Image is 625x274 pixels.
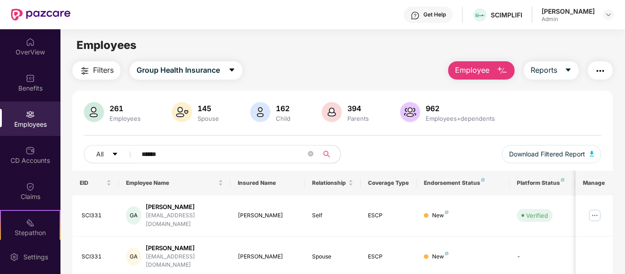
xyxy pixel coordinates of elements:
[524,61,579,80] button: Reportscaret-down
[126,179,216,187] span: Employee Name
[312,253,353,261] div: Spouse
[26,74,35,83] img: svg+xml;base64,PHN2ZyBpZD0iQmVuZWZpdHMiIHhtbG5zPSJodHRwOi8vd3d3LnczLm9yZy8yMDAwL3N2ZyIgd2lkdGg9Ij...
[146,211,223,229] div: [EMAIL_ADDRESS][DOMAIN_NAME]
[424,179,502,187] div: Endorsement Status
[196,104,221,113] div: 145
[79,65,90,76] img: svg+xml;base64,PHN2ZyB4bWxucz0iaHR0cDovL3d3dy53My5vcmcvMjAwMC9zdmciIHdpZHRoPSIyNCIgaGVpZ2h0PSIyNC...
[72,61,121,80] button: Filters
[509,149,585,159] span: Download Filtered Report
[108,115,143,122] div: Employees
[26,38,35,47] img: svg+xml;base64,PHN2ZyBpZD0iSG9tZSIgeG1sbnM9Imh0dHA6Ly93d3cudzMub3JnLzIwMDAvc3ZnIiB3aWR0aD0iMjAiIG...
[305,171,361,195] th: Relationship
[126,206,141,225] div: GA
[345,115,371,122] div: Parents
[561,178,565,182] img: svg+xml;base64,PHN2ZyB4bWxucz0iaHR0cDovL3d3dy53My5vcmcvMjAwMC9zdmciIHdpZHRoPSI4IiBoZWlnaHQ9IjgiIH...
[238,211,298,220] div: [PERSON_NAME]
[526,211,548,220] div: Verified
[250,102,270,122] img: svg+xml;base64,PHN2ZyB4bWxucz0iaHR0cDovL3d3dy53My5vcmcvMjAwMC9zdmciIHhtbG5zOnhsaW5rPSJodHRwOi8vd3...
[108,104,143,113] div: 261
[146,244,223,253] div: [PERSON_NAME]
[274,104,292,113] div: 162
[312,211,353,220] div: Self
[473,12,487,19] img: transparent%20(1).png
[21,253,51,262] div: Settings
[587,208,602,223] img: manageButton
[542,7,595,16] div: [PERSON_NAME]
[84,145,140,163] button: Allcaret-down
[531,64,557,76] span: Reports
[595,65,606,76] img: svg+xml;base64,PHN2ZyB4bWxucz0iaHR0cDovL3d3dy53My5vcmcvMjAwMC9zdmciIHdpZHRoPSIyNCIgaGVpZ2h0PSIyNC...
[481,178,485,182] img: svg+xml;base64,PHN2ZyB4bWxucz0iaHR0cDovL3d3dy53My5vcmcvMjAwMC9zdmciIHdpZHRoPSI4IiBoZWlnaHQ9IjgiIH...
[361,171,417,195] th: Coverage Type
[318,145,341,163] button: search
[345,104,371,113] div: 394
[424,115,497,122] div: Employees+dependents
[137,64,220,76] span: Group Health Insurance
[196,115,221,122] div: Spouse
[112,151,118,158] span: caret-down
[424,104,497,113] div: 962
[77,38,137,52] span: Employees
[491,11,522,19] div: SCIMPLIFI
[542,16,595,23] div: Admin
[423,11,446,18] div: Get Help
[80,179,105,187] span: EID
[11,9,71,21] img: New Pazcare Logo
[432,211,449,220] div: New
[274,115,292,122] div: Child
[82,253,112,261] div: SCI331
[93,64,114,76] span: Filters
[497,65,508,76] img: svg+xml;base64,PHN2ZyB4bWxucz0iaHR0cDovL3d3dy53My5vcmcvMjAwMC9zdmciIHhtbG5zOnhsaW5rPSJodHRwOi8vd3...
[322,102,342,122] img: svg+xml;base64,PHN2ZyB4bWxucz0iaHR0cDovL3d3dy53My5vcmcvMjAwMC9zdmciIHhtbG5zOnhsaW5rPSJodHRwOi8vd3...
[26,182,35,191] img: svg+xml;base64,PHN2ZyBpZD0iQ2xhaW0iIHhtbG5zPSJodHRwOi8vd3d3LnczLm9yZy8yMDAwL3N2ZyIgd2lkdGg9IjIwIi...
[605,11,612,18] img: svg+xml;base64,PHN2ZyBpZD0iRHJvcGRvd24tMzJ4MzIiIHhtbG5zPSJodHRwOi8vd3d3LnczLm9yZy8yMDAwL3N2ZyIgd2...
[517,179,567,187] div: Platform Status
[26,218,35,227] img: svg+xml;base64,PHN2ZyB4bWxucz0iaHR0cDovL3d3dy53My5vcmcvMjAwMC9zdmciIHdpZHRoPSIyMSIgaGVpZ2h0PSIyMC...
[400,102,420,122] img: svg+xml;base64,PHN2ZyB4bWxucz0iaHR0cDovL3d3dy53My5vcmcvMjAwMC9zdmciIHhtbG5zOnhsaW5rPSJodHRwOi8vd3...
[576,171,613,195] th: Manage
[368,211,409,220] div: ESCP
[1,228,60,237] div: Stepathon
[445,252,449,255] img: svg+xml;base64,PHN2ZyB4bWxucz0iaHR0cDovL3d3dy53My5vcmcvMjAwMC9zdmciIHdpZHRoPSI4IiBoZWlnaHQ9IjgiIH...
[84,102,104,122] img: svg+xml;base64,PHN2ZyB4bWxucz0iaHR0cDovL3d3dy53My5vcmcvMjAwMC9zdmciIHhtbG5zOnhsaW5rPSJodHRwOi8vd3...
[228,66,236,75] span: caret-down
[146,253,223,270] div: [EMAIL_ADDRESS][DOMAIN_NAME]
[10,253,19,262] img: svg+xml;base64,PHN2ZyBpZD0iU2V0dGluZy0yMHgyMCIgeG1sbnM9Imh0dHA6Ly93d3cudzMub3JnLzIwMDAvc3ZnIiB3aW...
[308,150,313,159] span: close-circle
[126,247,141,266] div: GA
[411,11,420,20] img: svg+xml;base64,PHN2ZyBpZD0iSGVscC0zMngzMiIgeG1sbnM9Imh0dHA6Ly93d3cudzMub3JnLzIwMDAvc3ZnIiB3aWR0aD...
[368,253,409,261] div: ESCP
[26,110,35,119] img: svg+xml;base64,PHN2ZyBpZD0iRW1wbG95ZWVzIiB4bWxucz0iaHR0cDovL3d3dy53My5vcmcvMjAwMC9zdmciIHdpZHRoPS...
[119,171,230,195] th: Employee Name
[432,253,449,261] div: New
[82,211,112,220] div: SCI331
[445,210,449,214] img: svg+xml;base64,PHN2ZyB4bWxucz0iaHR0cDovL3d3dy53My5vcmcvMjAwMC9zdmciIHdpZHRoPSI4IiBoZWlnaHQ9IjgiIH...
[26,146,35,155] img: svg+xml;base64,PHN2ZyBpZD0iQ0RfQWNjb3VudHMiIGRhdGEtbmFtZT0iQ0QgQWNjb3VudHMiIHhtbG5zPSJodHRwOi8vd3...
[72,171,119,195] th: EID
[565,66,572,75] span: caret-down
[230,171,305,195] th: Insured Name
[172,102,192,122] img: svg+xml;base64,PHN2ZyB4bWxucz0iaHR0cDovL3d3dy53My5vcmcvMjAwMC9zdmciIHhtbG5zOnhsaW5rPSJodHRwOi8vd3...
[238,253,298,261] div: [PERSON_NAME]
[308,151,313,156] span: close-circle
[455,64,489,76] span: Employee
[312,179,346,187] span: Relationship
[448,61,515,80] button: Employee
[130,61,242,80] button: Group Health Insurancecaret-down
[96,149,104,159] span: All
[318,150,336,158] span: search
[590,151,594,156] img: svg+xml;base64,PHN2ZyB4bWxucz0iaHR0cDovL3d3dy53My5vcmcvMjAwMC9zdmciIHhtbG5zOnhsaW5rPSJodHRwOi8vd3...
[502,145,602,163] button: Download Filtered Report
[146,203,223,211] div: [PERSON_NAME]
